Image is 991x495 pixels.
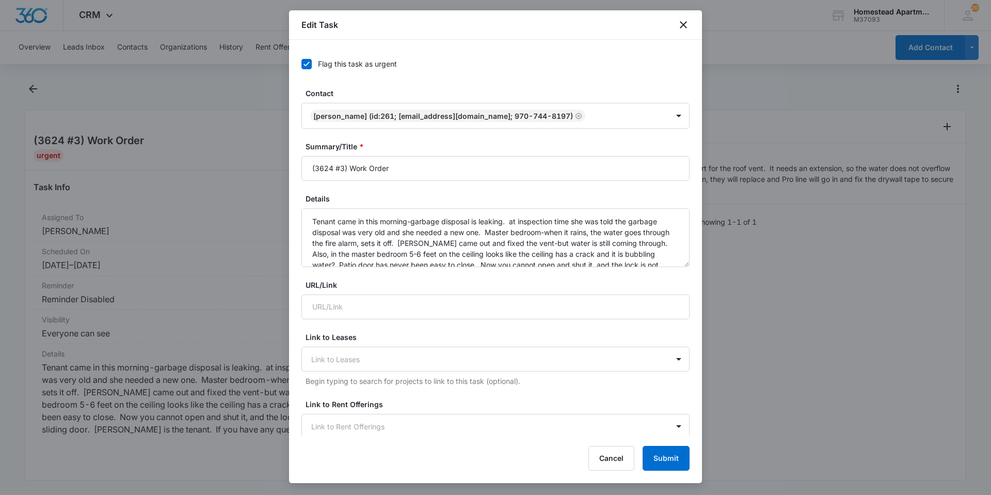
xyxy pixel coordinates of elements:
div: [PERSON_NAME] (ID:261; [EMAIL_ADDRESS][DOMAIN_NAME]; 970-744-8197) [313,112,573,120]
button: Submit [643,446,690,471]
label: Summary/Title [306,141,694,152]
p: Begin typing to search for projects to link to this task (optional). [306,376,690,386]
input: Summary/Title [301,156,690,181]
h1: Edit Task [301,19,338,31]
button: close [677,19,690,31]
label: Contact [306,88,694,99]
label: Link to Leases [306,332,694,343]
div: Remove Barbara Dickinson (ID:261; barb_dickinson_8@hotmail.com; 970-744-8197) [573,112,582,119]
input: URL/Link [301,295,690,319]
label: Details [306,193,694,204]
button: Cancel [588,446,634,471]
label: URL/Link [306,280,694,290]
label: Link to Rent Offerings [306,399,694,410]
div: Flag this task as urgent [318,58,397,69]
textarea: Tenant came in this morning-garbage disposal is leaking. at inspection time she was told the garb... [301,208,690,267]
